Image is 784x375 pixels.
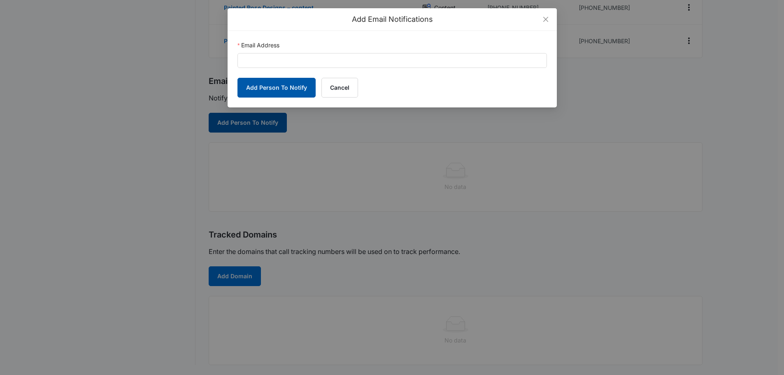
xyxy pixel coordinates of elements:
[237,15,547,24] div: Add Email Notifications
[321,78,358,98] button: Cancel
[237,53,547,68] input: Email Address
[237,41,279,50] label: Email Address
[535,8,557,30] button: Close
[542,16,549,23] span: close
[237,78,316,98] button: Add Person To Notify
